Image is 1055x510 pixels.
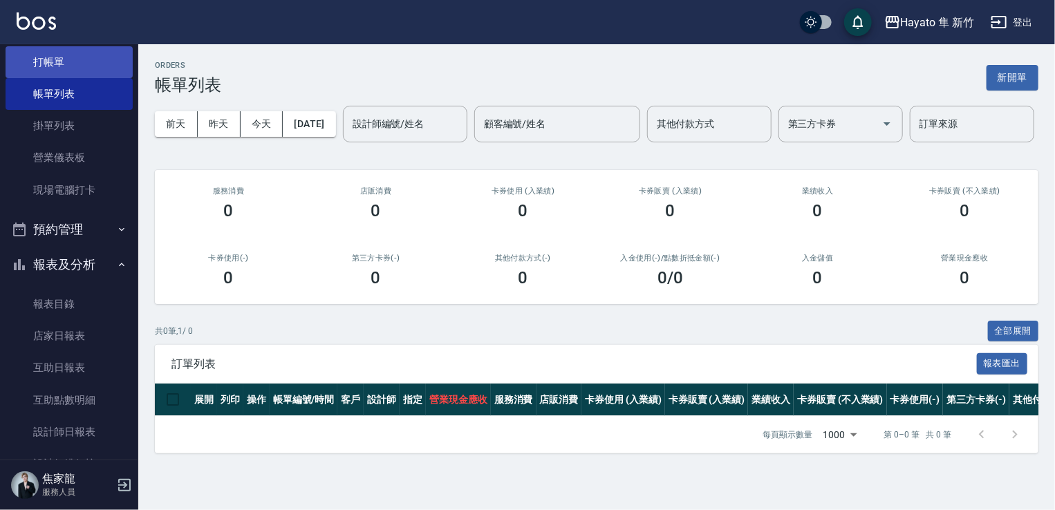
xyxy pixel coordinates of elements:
a: 店家日報表 [6,320,133,352]
h5: 焦家龍 [42,472,113,486]
h2: ORDERS [155,61,221,70]
th: 第三方卡券(-) [943,384,1009,416]
th: 卡券販賣 (入業績) [665,384,749,416]
button: 前天 [155,111,198,137]
span: 訂單列表 [171,357,977,371]
h2: 卡券販賣 (不入業績) [908,187,1022,196]
h2: 營業現金應收 [908,254,1022,263]
th: 卡券販賣 (不入業績) [794,384,886,416]
h2: 業績收入 [760,187,875,196]
th: 操作 [243,384,270,416]
button: 全部展開 [988,321,1039,342]
th: 帳單編號/時間 [270,384,338,416]
a: 現場電腦打卡 [6,174,133,206]
h3: 0 [666,201,675,220]
button: 登出 [985,10,1038,35]
h3: 服務消費 [171,187,286,196]
h3: 0 [519,201,528,220]
a: 設計師排行榜 [6,448,133,480]
h2: 第三方卡券(-) [319,254,433,263]
th: 列印 [217,384,243,416]
p: 第 0–0 筆 共 0 筆 [884,428,951,441]
button: 今天 [241,111,283,137]
h2: 其他付款方式(-) [466,254,580,263]
a: 掛單列表 [6,110,133,142]
button: Hayato 隼 新竹 [879,8,980,37]
a: 互助點數明細 [6,384,133,416]
h2: 入金使用(-) /點數折抵金額(-) [613,254,727,263]
h3: 0 [371,268,381,287]
button: 新開單 [987,65,1038,91]
h2: 店販消費 [319,187,433,196]
button: 預約管理 [6,211,133,247]
h3: 0 [519,268,528,287]
th: 客戶 [337,384,364,416]
div: Hayato 隼 新竹 [901,14,974,31]
button: save [844,8,872,36]
p: 共 0 筆, 1 / 0 [155,325,193,337]
button: 報表匯出 [977,353,1028,375]
th: 店販消費 [536,384,582,416]
th: 服務消費 [491,384,536,416]
div: 1000 [818,416,862,453]
a: 新開單 [987,70,1038,84]
button: 昨天 [198,111,241,137]
button: Open [876,113,898,135]
h3: 0 [224,268,234,287]
p: 每頁顯示數量 [763,428,812,441]
img: Person [11,471,39,499]
h3: 0 /0 [657,268,683,287]
th: 卡券使用(-) [887,384,944,416]
p: 服務人員 [42,486,113,498]
h3: 0 [813,201,823,220]
th: 指定 [400,384,426,416]
h2: 入金儲值 [760,254,875,263]
h2: 卡券使用(-) [171,254,286,263]
a: 設計師日報表 [6,416,133,448]
a: 打帳單 [6,46,133,78]
a: 報表目錄 [6,288,133,320]
th: 設計師 [364,384,400,416]
h3: 0 [960,268,970,287]
th: 業績收入 [748,384,794,416]
th: 卡券使用 (入業績) [581,384,665,416]
button: 報表及分析 [6,247,133,283]
th: 營業現金應收 [426,384,491,416]
h2: 卡券販賣 (入業績) [613,187,727,196]
a: 報表匯出 [977,357,1028,370]
h3: 帳單列表 [155,75,221,95]
th: 展開 [191,384,217,416]
h3: 0 [224,201,234,220]
h3: 0 [371,201,381,220]
a: 帳單列表 [6,78,133,110]
h3: 0 [960,201,970,220]
a: 互助日報表 [6,352,133,384]
img: Logo [17,12,56,30]
h3: 0 [813,268,823,287]
h2: 卡券使用 (入業績) [466,187,580,196]
button: [DATE] [283,111,335,137]
a: 營業儀表板 [6,142,133,173]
